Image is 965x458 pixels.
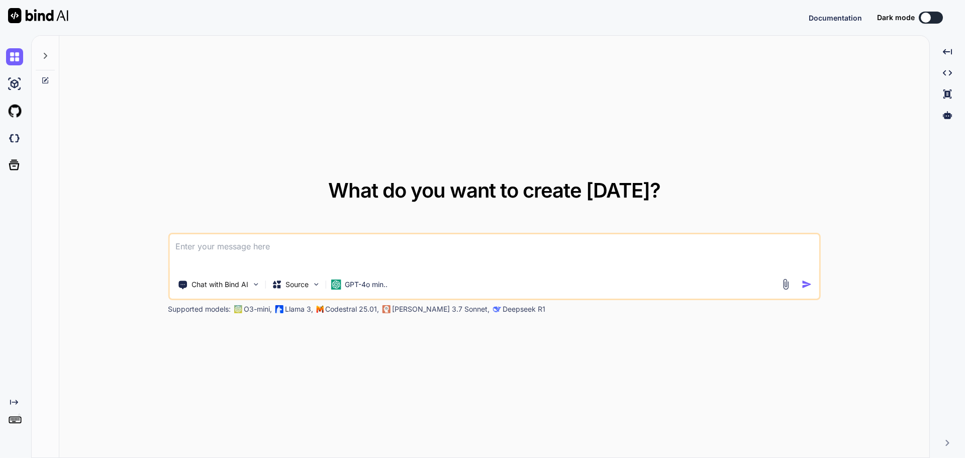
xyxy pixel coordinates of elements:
[312,280,320,289] img: Pick Models
[275,305,283,313] img: Llama2
[285,304,313,314] p: Llama 3,
[8,8,68,23] img: Bind AI
[6,75,23,93] img: ai-studio
[877,13,915,23] span: Dark mode
[382,305,390,313] img: claude
[331,280,341,290] img: GPT-4o mini
[168,304,231,314] p: Supported models:
[244,304,272,314] p: O3-mini,
[802,279,812,290] img: icon
[493,305,501,313] img: claude
[6,48,23,65] img: chat
[328,178,660,203] span: What do you want to create [DATE]?
[285,280,309,290] p: Source
[780,279,792,290] img: attachment
[6,103,23,120] img: githubLight
[503,304,545,314] p: Deepseek R1
[345,280,388,290] p: GPT-4o min..
[316,306,323,313] img: Mistral-AI
[392,304,490,314] p: [PERSON_NAME] 3.7 Sonnet,
[6,130,23,147] img: darkCloudIdeIcon
[325,304,379,314] p: Codestral 25.01,
[251,280,260,289] img: Pick Tools
[234,305,242,313] img: GPT-4
[191,280,248,290] p: Chat with Bind AI
[809,13,862,23] button: Documentation
[809,14,862,22] span: Documentation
